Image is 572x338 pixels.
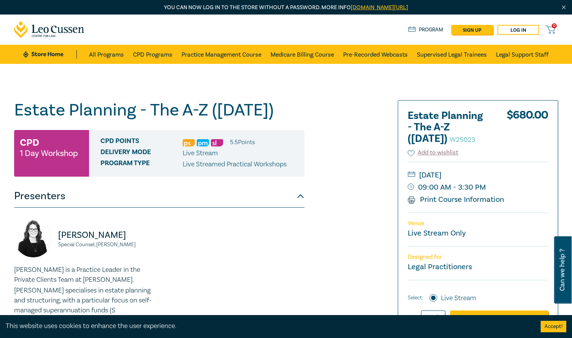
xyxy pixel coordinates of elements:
[541,321,566,332] button: Accept cookies
[408,294,423,302] span: Select:
[271,45,334,64] a: Medicare Billing Course
[408,228,466,238] a: Live Stream Only
[421,310,446,325] input: 1
[496,45,549,64] a: Legal Support Staff
[100,159,183,169] span: Program type
[58,242,155,247] small: Special Counsel, [PERSON_NAME]
[408,110,492,145] h2: Estate Planning - The A-Z ([DATE])
[507,110,548,148] div: $ 680.00
[197,139,209,146] img: Practice Management & Business Skills
[408,26,444,34] a: Program
[408,148,459,157] button: Add to wishlist
[100,137,183,147] span: CPD Points
[14,100,305,120] h1: Estate Planning - The A-Z ([DATE])
[14,185,305,208] button: Presenters
[14,3,558,12] p: You can now log in to the store without a password. More info
[408,253,548,261] p: Designed for
[417,45,487,64] a: Supervised Legal Trainees
[14,219,52,257] img: https://s3.ap-southeast-2.amazonaws.com/leo-cussen-store-production-content/Contacts/Rowdy%20John...
[561,4,567,11] img: Close
[100,148,183,158] span: Delivery Mode
[230,137,255,147] li: 5.5 Point s
[408,169,548,181] small: [DATE]
[343,45,408,64] a: Pre-Recorded Webcasts
[408,262,472,272] small: Legal Practitioners
[351,4,408,11] a: [DOMAIN_NAME][URL]
[497,25,539,35] a: Log in
[6,321,529,331] div: This website uses cookies to enhance the user experience.
[20,136,39,149] h3: CPD
[14,286,155,315] p: [PERSON_NAME] specialises in estate planning and structuring, with a particular focus on self-man...
[450,135,475,144] small: W25023
[450,310,548,325] a: Add to Cart
[441,293,476,303] label: Live Stream
[58,229,155,241] p: [PERSON_NAME]
[89,45,124,64] a: All Programs
[211,139,223,146] img: Substantive Law
[408,220,548,227] p: Venue
[408,195,504,205] a: Print Course Information
[559,241,566,299] span: Can we help ?
[14,265,155,285] p: [PERSON_NAME] is a Practice Leader in the Private Clients Team at [PERSON_NAME].
[181,45,261,64] a: Practice Management Course
[183,139,195,146] img: Professional Skills
[408,314,416,322] label: Qty
[183,159,287,169] p: Live Streamed Practical Workshops
[20,149,78,157] small: 1 Day Workshop
[451,25,493,35] a: sign up
[408,181,548,193] small: 09:00 AM - 3:30 PM
[133,45,172,64] a: CPD Programs
[552,23,557,28] span: 0
[183,149,218,158] span: Live Stream
[23,50,76,58] a: Store Home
